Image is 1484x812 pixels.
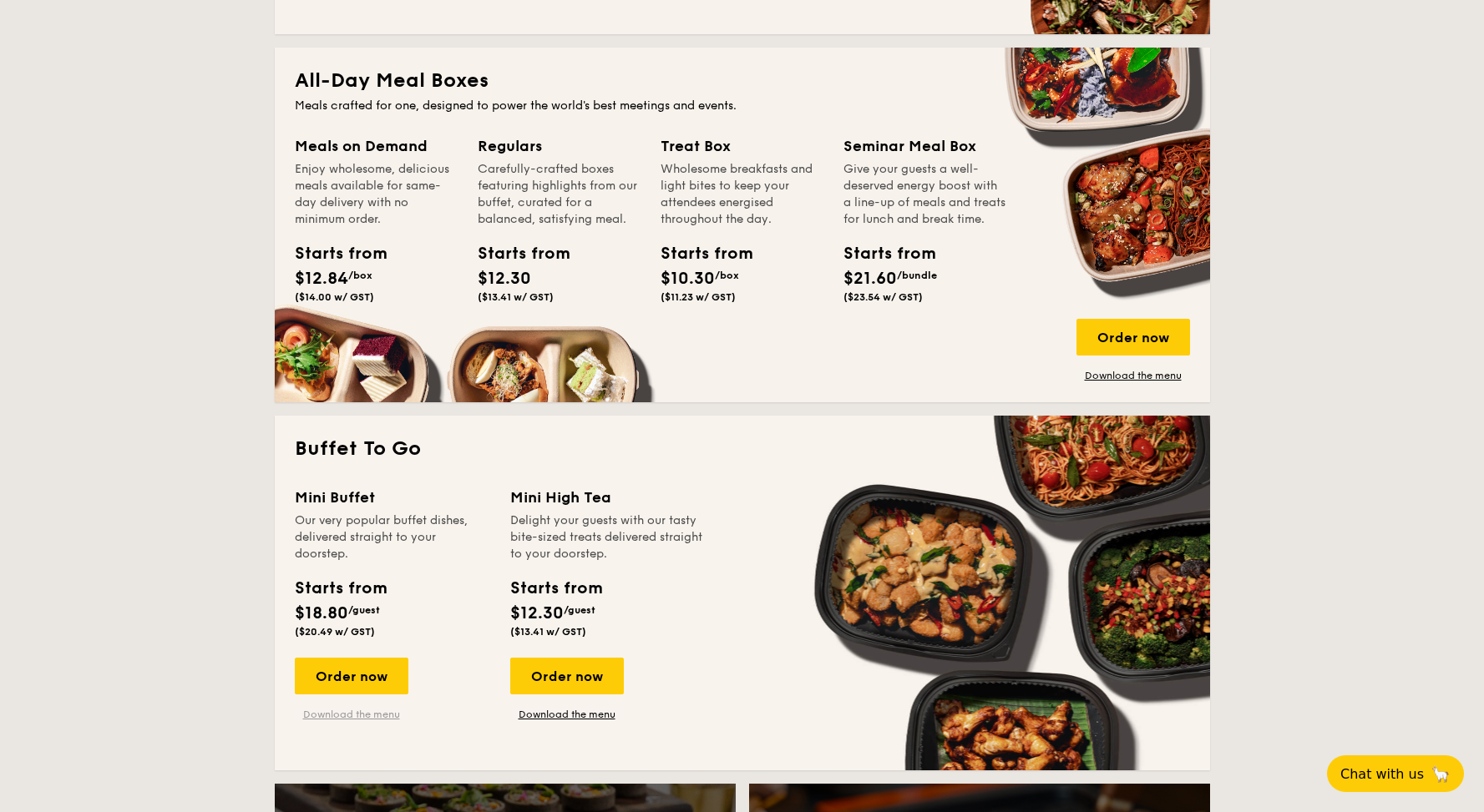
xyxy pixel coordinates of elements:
[295,68,1190,94] h2: All-Day Meal Boxes
[295,291,374,303] span: ($14.00 w/ GST)
[661,134,823,158] div: Treat Box
[510,658,624,694] div: Order now
[510,603,564,623] span: $12.30
[843,269,897,289] span: $21.60
[715,270,739,281] span: /box
[295,603,348,623] span: $18.80
[295,658,408,694] div: Order now
[843,291,923,303] span: ($23.54 w/ GST)
[843,134,1006,158] div: Seminar Meal Box
[295,576,386,601] div: Starts from
[295,161,458,228] div: Enjoy wholesome, delicious meals available for same-day delivery with no minimum order.
[510,708,624,721] a: Download the menu
[295,708,408,721] a: Download the menu
[897,270,937,281] span: /bundle
[510,576,601,601] div: Starts from
[510,512,706,562] div: Delight your guests with our tasty bite-sized treats delivered straight to your doorstep.
[661,161,823,228] div: Wholesome breakfasts and light bites to keep your attendees energised throughout the day.
[478,269,531,289] span: $12.30
[564,604,595,616] span: /guest
[295,98,1190,114] div: Meals crafted for one, designed to power the world's best meetings and events.
[661,269,715,289] span: $10.30
[1076,319,1190,356] div: Order now
[295,269,348,289] span: $12.84
[295,241,370,266] div: Starts from
[843,241,919,266] div: Starts from
[1327,755,1464,792] button: Chat with us🦙
[295,486,490,509] div: Mini Buffet
[295,134,458,158] div: Meals on Demand
[661,241,736,266] div: Starts from
[843,161,1006,228] div: Give your guests a well-deserved energy boost with a line-up of meals and treats for lunch and br...
[295,512,490,562] div: Our very popular buffet dishes, delivered straight to your doorstep.
[348,604,380,616] span: /guest
[1340,766,1424,782] span: Chat with us
[510,626,586,638] span: ($13.41 w/ GST)
[478,161,641,228] div: Carefully-crafted boxes featuring highlights from our buffet, curated for a balanced, satisfying ...
[510,486,706,509] div: Mini High Tea
[661,291,736,303] span: ($11.23 w/ GST)
[478,241,553,266] div: Starts from
[478,134,641,158] div: Regulars
[295,626,375,638] span: ($20.49 w/ GST)
[348,270,372,281] span: /box
[1431,764,1451,784] span: 🦙
[295,436,1190,462] h2: Buffet To Go
[478,291,554,303] span: ($13.41 w/ GST)
[1076,369,1190,382] a: Download the menu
